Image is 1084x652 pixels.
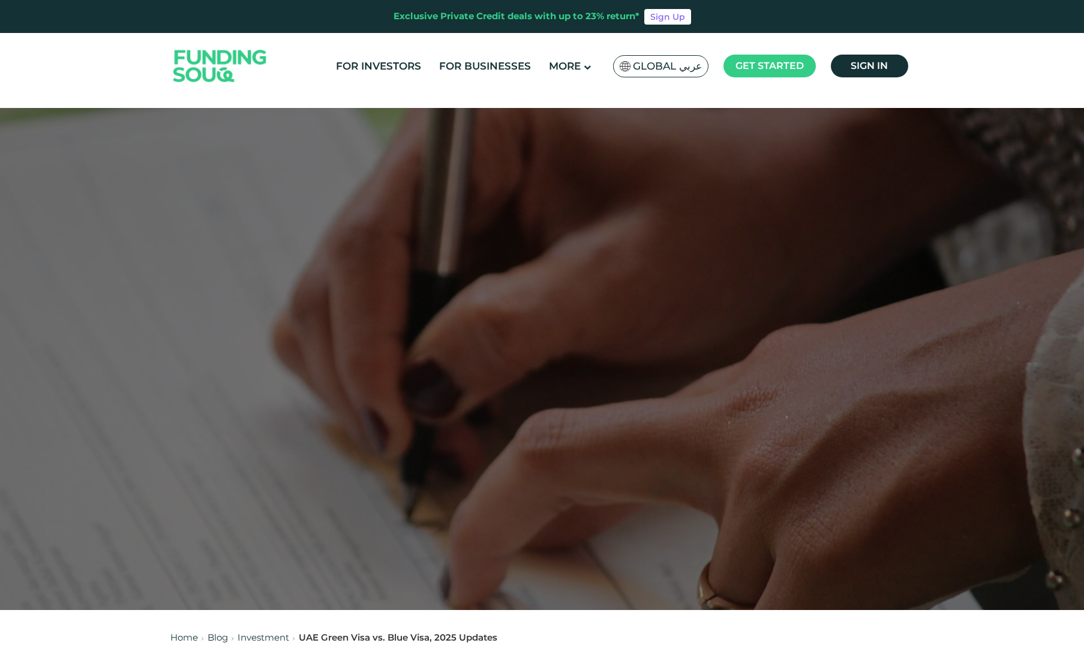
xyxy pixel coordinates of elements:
a: Sign Up [644,9,691,25]
div: Exclusive Private Credit deals with up to 23% return* [394,10,639,23]
a: For Businesses [436,56,534,76]
a: For Investors [333,56,424,76]
div: UAE Green Visa vs. Blue Visa, 2025 Updates [299,631,497,645]
span: More [549,60,581,72]
img: Logo [161,36,279,97]
a: Sign in [831,55,908,77]
img: SA Flag [620,61,630,71]
a: Home [170,632,198,643]
a: Investment [238,632,289,643]
span: Sign in [851,60,888,71]
a: Blog [208,632,228,643]
span: Get started [735,60,804,71]
span: Global عربي [633,59,702,73]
